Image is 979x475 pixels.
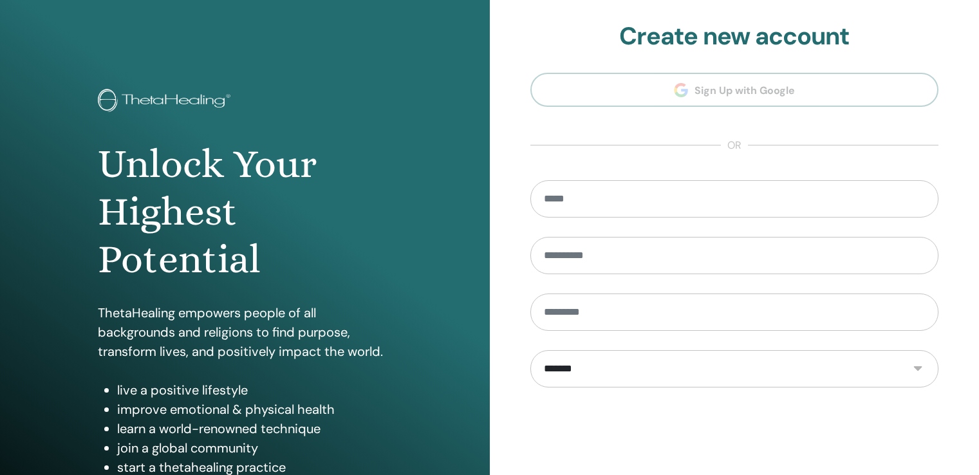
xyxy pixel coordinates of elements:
[117,419,392,438] li: learn a world-renowned technique
[117,380,392,400] li: live a positive lifestyle
[637,407,832,457] iframe: reCAPTCHA
[98,303,392,361] p: ThetaHealing empowers people of all backgrounds and religions to find purpose, transform lives, a...
[721,138,748,153] span: or
[117,400,392,419] li: improve emotional & physical health
[98,140,392,284] h1: Unlock Your Highest Potential
[530,22,939,51] h2: Create new account
[117,438,392,458] li: join a global community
